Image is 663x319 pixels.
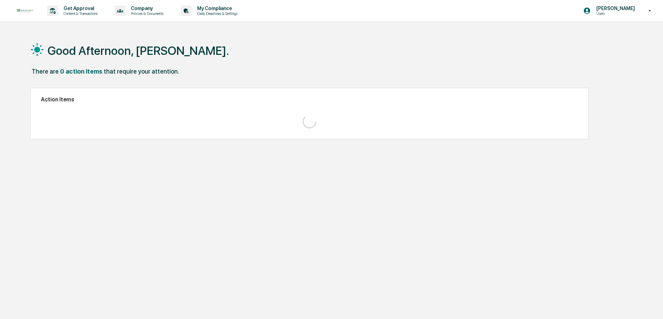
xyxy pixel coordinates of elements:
[32,68,59,75] div: There are
[60,68,102,75] div: 0 action items
[58,6,101,11] p: Get Approval
[48,44,229,58] h1: Good Afternoon, [PERSON_NAME].
[591,11,638,16] p: Users
[591,6,638,11] p: [PERSON_NAME]
[192,11,241,16] p: Data, Deadlines & Settings
[192,6,241,11] p: My Compliance
[125,11,167,16] p: Policies & Documents
[41,96,578,103] h2: Action Items
[104,68,179,75] div: that require your attention.
[125,6,167,11] p: Company
[17,9,33,13] img: logo
[58,11,101,16] p: Content & Transactions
